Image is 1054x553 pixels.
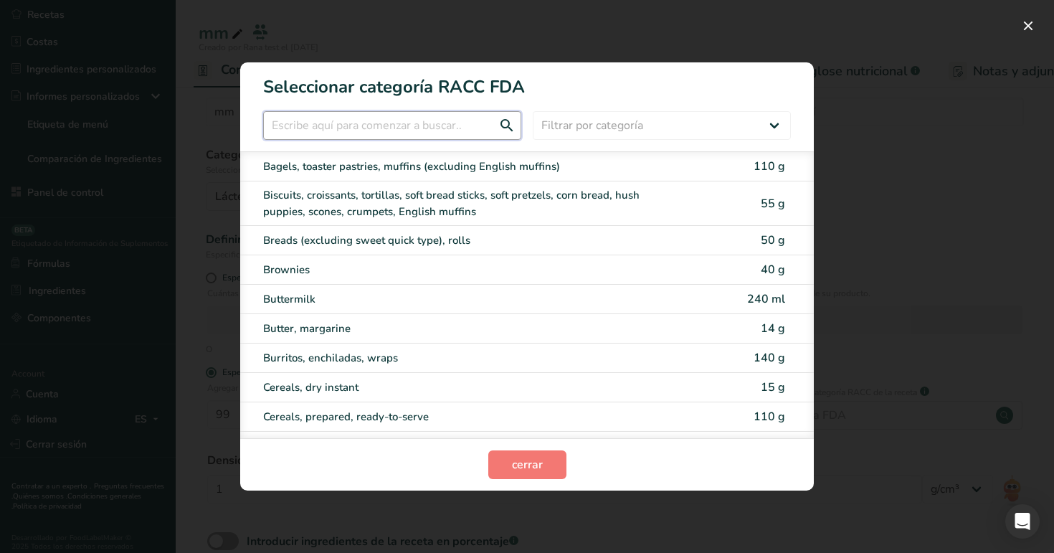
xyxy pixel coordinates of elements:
div: Brownies [263,262,670,278]
span: cerrar [512,456,543,473]
div: Cereals, dry instant [263,379,670,396]
div: Cereals, prepared, ready-to-serve [263,409,670,425]
div: Bagels, toaster pastries, muffins (excluding English muffins) [263,159,670,175]
div: Open Intercom Messenger [1005,504,1040,539]
button: cerrar [488,450,566,479]
span: 110 g [754,409,785,425]
div: Buttermilk [263,291,670,308]
span: 240 ml [747,291,785,307]
span: 50 g [761,232,785,248]
div: Burritos, enchiladas, wraps [263,350,670,367]
span: 40 g [761,262,785,278]
input: Escribe aquí para comenzar a buscar.. [263,111,521,140]
div: Butter, margarine [263,321,670,337]
span: 14 g [761,321,785,336]
span: 15 g [761,379,785,395]
div: Biscuits, croissants, tortillas, soft bread sticks, soft pretzels, corn bread, hush puppies, scon... [263,187,670,219]
span: 55 g [761,196,785,212]
span: 110 g [754,159,785,174]
div: Cakes, heavyweight [263,438,670,455]
div: Breads (excluding sweet quick type), rolls [263,232,670,249]
h1: Seleccionar categoría RACC FDA [240,62,814,100]
span: 140 g [754,350,785,366]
